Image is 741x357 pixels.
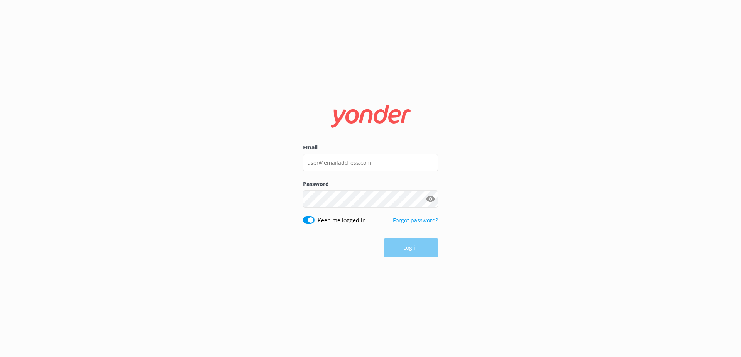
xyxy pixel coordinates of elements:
a: Forgot password? [393,217,438,224]
button: Show password [423,191,438,207]
label: Password [303,180,438,188]
input: user@emailaddress.com [303,154,438,171]
label: Email [303,143,438,152]
label: Keep me logged in [318,216,366,225]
